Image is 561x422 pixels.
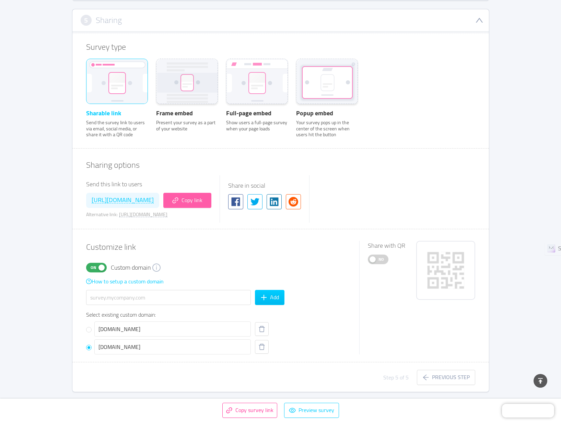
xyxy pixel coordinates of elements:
[163,193,211,208] button: icon: linkCopy link
[417,370,475,385] button: icon: arrow-leftPrevious step
[86,179,211,189] div: Send this link to users
[94,321,251,337] div: [DOMAIN_NAME]
[86,279,92,284] i: icon: question-circle
[376,255,386,264] span: No
[222,403,277,418] button: icon: linkCopy survey link
[226,109,288,117] div: Full-page embed
[255,340,269,354] button: [DOMAIN_NAME]
[156,109,218,117] div: Frame embed
[86,276,164,286] a: icon: question-circleHow to setup a custom domain
[86,310,351,319] div: Select existing custom domain:
[267,194,282,209] button: icon: linkedin
[383,373,409,382] div: Step 5 of 5
[86,241,351,253] h3: Customize link
[228,181,301,190] div: Share in social
[286,194,301,209] button: icon: reddit-circle
[247,194,262,209] button: icon: twitter
[84,16,88,24] span: 5
[86,109,148,117] div: Sharable link
[226,120,288,132] div: Show users a full-page survey when your page loads
[86,159,140,171] span: Sharing options
[94,339,251,354] div: [DOMAIN_NAME]
[228,194,243,209] button: icon: facebook
[152,263,161,272] i: icon: info-circle
[284,403,339,418] button: icon: eyePreview survey
[89,263,98,272] span: On
[255,290,284,305] button: icon: plusAdd
[86,120,148,138] div: Send the survey link to users via email, social media, or share it with a QR code
[86,290,251,305] input: survey.mycompany.com
[156,120,218,132] div: Present your survey as a part of your website
[475,16,483,24] i: icon: down
[111,263,151,272] span: Custom domain
[86,41,126,53] span: Survey type
[296,120,358,138] div: Your survey pops up in the center of the screen when users hit the button
[119,212,167,217] span: [URL][DOMAIN_NAME]
[368,241,405,250] div: Share with QR
[96,16,122,24] h3: Sharing
[86,212,118,217] span: Alternative link:
[502,404,554,418] iframe: Chatra live chat
[296,109,358,117] div: Popup embed
[255,322,269,336] button: [DOMAIN_NAME]
[92,197,154,203] span: [URL][DOMAIN_NAME]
